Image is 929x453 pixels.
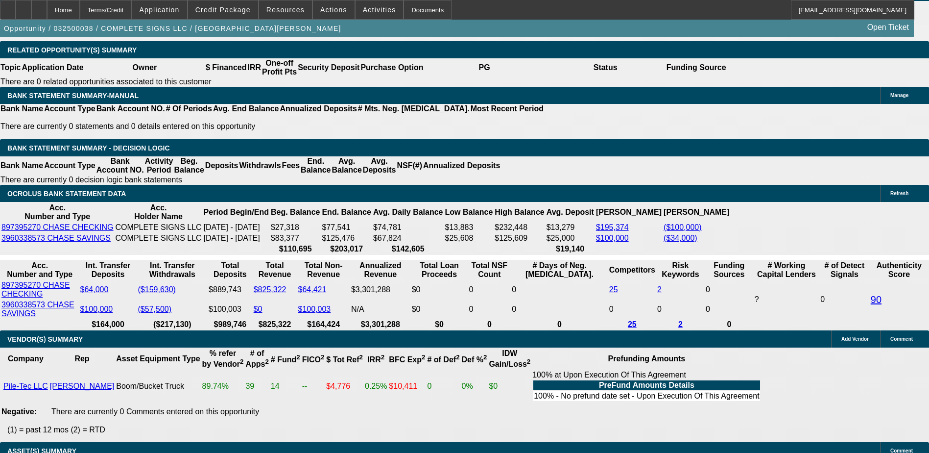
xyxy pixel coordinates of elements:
[203,203,269,222] th: Period Begin/End
[44,104,96,114] th: Account Type
[297,320,349,329] th: $164,424
[321,353,324,361] sup: 2
[411,320,468,329] th: $0
[1,223,114,231] a: 897395270 CHASE CHECKING
[596,234,629,242] a: $100,000
[456,353,459,361] sup: 2
[321,233,371,243] td: $125,476
[527,358,530,365] sup: 2
[302,355,325,364] b: FICO
[208,280,252,299] td: $889,743
[240,358,243,365] sup: 2
[427,355,459,364] b: # of Def
[202,349,244,368] b: % refer by Vendor
[488,370,531,403] td: $0
[511,300,607,319] td: 0
[609,300,656,319] td: 0
[270,244,320,254] th: $110,695
[754,261,819,279] th: # Working Capital Lenders
[468,320,510,329] th: 0
[96,104,166,114] th: Bank Account NO.
[4,25,341,32] span: Opportunity / 032500038 / COMPLETE SIGNS LLC / [GEOGRAPHIC_DATA][PERSON_NAME]
[609,261,656,279] th: Competitors
[270,370,301,403] td: 14
[411,261,468,279] th: Total Loan Proceeds
[664,234,697,242] a: ($34,000)
[890,93,908,98] span: Manage
[357,104,470,114] th: # Mts. Neg. [MEDICAL_DATA].
[166,104,213,114] th: # Of Periods
[208,300,252,319] td: $100,003
[96,156,144,175] th: Bank Account NO.
[388,370,426,403] td: $10,411
[470,104,544,114] th: Most Recent Period
[321,203,371,222] th: End. Balance
[511,280,607,299] td: 0
[245,370,269,403] td: 39
[351,320,410,329] th: $3,301,288
[3,382,48,390] a: Pile-Tec LLC
[279,104,357,114] th: Annualized Deposits
[298,305,331,313] a: $100,003
[138,320,208,329] th: ($217,130)
[144,156,174,175] th: Activity Period
[51,407,259,416] span: There are currently 0 Comments entered on this opportunity
[44,156,96,175] th: Account Type
[820,280,869,319] td: 0
[373,203,444,222] th: Avg. Daily Balance
[468,300,510,319] td: 0
[139,6,179,14] span: Application
[494,233,545,243] td: $125,609
[373,244,444,254] th: $142,605
[115,233,202,243] td: COMPLETE SIGNS LLC
[494,223,545,232] td: $232,448
[422,353,425,361] sup: 2
[266,6,305,14] span: Resources
[188,0,258,19] button: Credit Package
[664,223,701,231] a: ($100,000)
[7,144,170,152] span: Bank Statement Summary - Decision Logic
[115,223,202,232] td: COMPLETE SIGNS LLC
[253,261,297,279] th: Total Revenue
[427,370,460,403] td: 0
[202,370,244,403] td: 89.74%
[282,156,300,175] th: Fees
[841,336,869,342] span: Add Vendor
[546,244,595,254] th: $19,140
[1,234,111,242] a: 3960338573 CHASE SAVINGS
[546,223,595,232] td: $13,279
[483,353,487,361] sup: 2
[678,320,683,328] a: 2
[596,203,662,222] th: [PERSON_NAME]
[705,280,753,299] td: 0
[7,190,126,198] span: OCROLUS BANK STATEMENT DATA
[628,320,637,328] a: 25
[138,261,208,279] th: Int. Transfer Withdrawals
[321,244,371,254] th: $203,017
[302,370,325,403] td: --
[213,104,280,114] th: Avg. End Balance
[21,58,84,77] th: Application Date
[489,349,530,368] b: IDW Gain/Loss
[494,203,545,222] th: High Balance
[270,223,320,232] td: $27,318
[8,354,44,363] b: Company
[1,281,70,298] a: 897395270 CHASE CHECKING
[462,355,487,364] b: Def %
[297,261,349,279] th: Total Non-Revenue
[363,6,396,14] span: Activities
[359,353,363,361] sup: 2
[445,203,494,222] th: Low Balance
[870,261,928,279] th: Authenticity Score
[138,285,176,294] a: ($159,630)
[468,280,510,299] td: 0
[657,261,704,279] th: Risk Keywords
[7,92,139,100] span: BANK STATEMENT SUMMARY-MANUAL
[7,335,83,343] span: VENDOR(S) SUMMARY
[705,320,753,329] th: 0
[373,233,444,243] td: $67,824
[116,370,200,403] td: Boom/Bucket Truck
[205,58,247,77] th: $ Financed
[326,370,363,403] td: $4,776
[820,261,869,279] th: # of Detect Signals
